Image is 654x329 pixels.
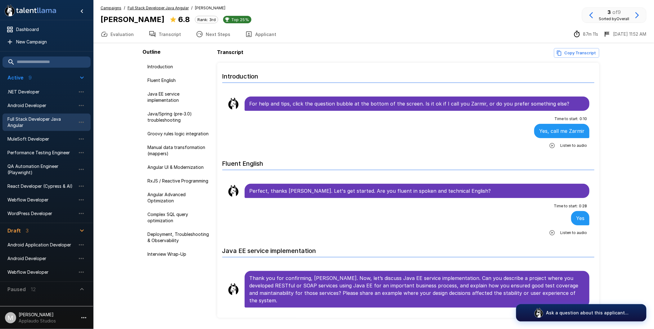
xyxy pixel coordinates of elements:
span: Java/Spring (pre-3.0) troubleshooting [148,111,210,123]
div: Angular UI & Modernization [143,162,215,173]
u: Campaigns [101,6,121,10]
span: of 9 [613,9,621,15]
button: Ask a question about this applicant... [516,304,647,322]
span: / [124,5,125,11]
span: Sorted by Overall [599,16,629,21]
span: Groovy rules logic integration [148,131,210,137]
span: [PERSON_NAME] [195,5,225,11]
span: Interview Wrap-Up [148,251,210,257]
img: llama_clean.png [227,283,240,295]
p: Ask a question about this applicant... [546,310,629,316]
span: / [191,5,192,11]
p: [DATE] 11:52 AM [613,31,647,37]
b: Transcript [217,49,244,55]
span: Introduction [148,64,210,70]
span: Java EE service implementation [148,91,210,103]
p: Thank you for confirming, [PERSON_NAME]. Now, let’s discuss Java EE service implementation. Can y... [250,274,585,304]
span: Deployment, Troubleshooting & Observability [148,231,210,244]
div: Groovy rules logic integration [143,128,215,139]
button: Evaluation [93,25,141,43]
div: Java EE service implementation [143,88,215,106]
h6: Fluent English [222,154,595,170]
span: Time to start : [554,116,578,122]
div: Deployment, Troubleshooting & Observability [143,229,215,246]
span: Rank: 3rd [195,17,218,22]
h6: Java EE service implementation [222,241,595,257]
div: Interview Wrap-Up [143,249,215,260]
b: 3 [608,9,611,15]
span: RxJS / Reactive Programming [148,178,210,184]
span: Fluent English [148,77,210,83]
p: 87m 11s [583,31,598,37]
button: Copy transcript [554,48,599,58]
button: Applicant [238,25,284,43]
p: Yes, call me Zarmir [539,127,584,135]
div: Java/Spring (pre-3.0) troubleshooting [143,108,215,126]
h6: Introduction [222,66,595,83]
img: llama_clean.png [227,185,240,197]
div: Manual data transformation (mappers) [143,142,215,159]
span: 0 : 28 [579,203,587,209]
b: Outline [143,49,161,55]
span: Time to start : [554,203,578,209]
span: Listen to audio [560,142,587,149]
span: 0 : 10 [580,116,587,122]
p: For help and tips, click the question bubble at the bottom of the screen. Is it ok if I call you ... [250,100,585,107]
button: Transcript [141,25,188,43]
div: The date and time when the interview was completed [603,30,647,38]
span: Angular UI & Modernization [148,164,210,170]
button: Next Steps [188,25,238,43]
b: 6.8 [178,15,190,24]
span: Angular Advanced Optimization [148,192,210,204]
span: Listen to audio [560,230,587,236]
u: Full Stack Developer Java Angular [128,6,189,10]
p: Yes [576,214,584,222]
div: Fluent English [143,75,215,86]
div: Complex SQL query optimization [143,209,215,226]
b: [PERSON_NAME] [101,15,165,24]
span: Complex SQL query optimization [148,211,210,224]
span: Manual data transformation (mappers) [148,144,210,157]
img: logo_glasses@2x.png [534,308,544,318]
p: Perfect, thanks [PERSON_NAME]. Let's get started. Are you fluent in spoken and technical English? [250,187,585,195]
div: RxJS / Reactive Programming [143,175,215,187]
span: Top 25% [229,17,251,22]
div: Angular Advanced Optimization [143,189,215,206]
img: llama_clean.png [227,97,240,110]
div: Introduction [143,61,215,72]
div: The time between starting and completing the interview [573,30,598,38]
